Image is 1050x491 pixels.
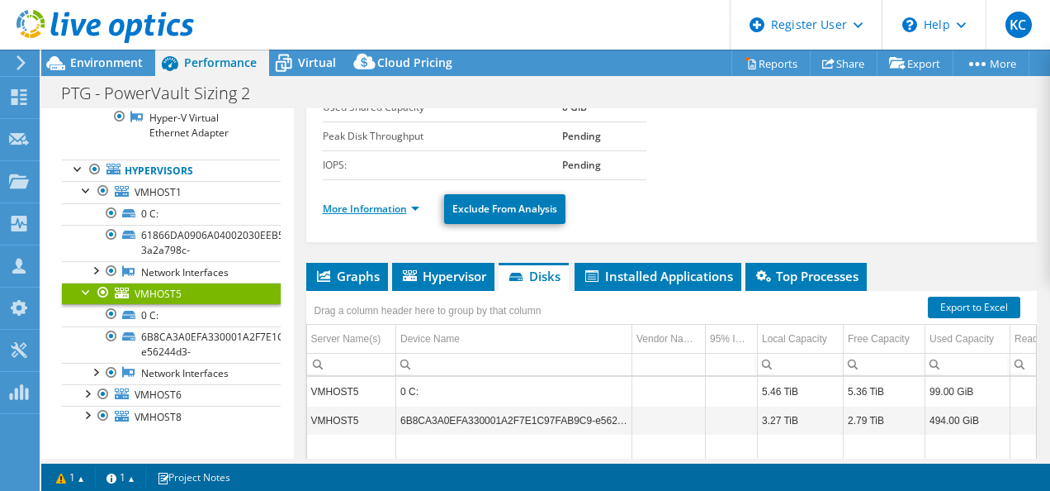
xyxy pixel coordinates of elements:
h1: PTG - PowerVault Sizing 2 [54,84,276,102]
td: Column 95% IOPS, Value [706,406,758,435]
a: Share [810,50,877,76]
div: Vendor Name* [636,329,701,349]
td: Column Used Capacity, Value 99.00 GiB [925,377,1010,406]
a: Project Notes [145,467,242,488]
a: Export to Excel [928,297,1020,318]
td: Column 95% IOPS, Value [706,377,758,406]
span: Performance [184,55,257,70]
td: Column Free Capacity, Filter cell [844,353,925,375]
a: 0 C: [62,203,281,225]
div: Device Name [400,329,460,349]
a: 1 [95,467,146,488]
span: Disks [507,268,560,284]
a: 6B8CA3A0EFA330001A2F7E1C97FAB9C9-e56244d3- [62,327,281,363]
span: Graphs [315,268,380,284]
td: 95% IOPS Column [706,325,758,354]
span: Top Processes [754,268,858,284]
span: VMHOST6 [135,388,182,402]
a: Network Interfaces [62,261,281,283]
div: Drag a column header here to group by that column [310,299,546,322]
a: VMHOST5 [62,283,281,304]
div: 95% IOPS [710,329,753,349]
span: Installed Applications [583,268,733,284]
td: Device Name Column [396,325,632,354]
a: More [953,50,1029,76]
a: More Information [323,202,419,216]
a: Reports [731,50,811,76]
a: Exclude From Analysis [444,194,565,224]
td: Column 95% IOPS, Filter cell [706,353,758,375]
td: Column Vendor Name*, Filter cell [632,353,706,375]
td: Column Device Name, Value 0 C: [396,377,632,406]
a: Hyper-V Virtual Ethernet Adapter [62,107,281,143]
svg: \n [902,17,917,32]
td: Column Vendor Name*, Value [632,406,706,435]
a: Hypervisors [62,160,281,181]
a: VMHOST1 [62,181,281,203]
td: Column Used Capacity, Value 494.00 GiB [925,406,1010,435]
span: Cloud Pricing [377,55,452,70]
div: Used Capacity [929,329,994,349]
td: Column Local Capacity, Filter cell [758,353,844,375]
b: 0 GiB [562,100,587,114]
a: Export [877,50,953,76]
td: Column Server Name(s), Value VMHOST5 [307,377,396,406]
td: Column Free Capacity, Value 5.36 TiB [844,377,925,406]
td: Column Device Name, Filter cell [396,353,632,375]
a: 61866DA0906A04002030EEB5132F4D1A-3a2a798c- [62,225,281,261]
td: Column Used Capacity, Filter cell [925,353,1010,375]
td: Column Server Name(s), Value VMHOST5 [307,406,396,435]
b: Pending [562,129,601,143]
span: VMHOST5 [135,287,182,301]
span: Hypervisor [400,268,486,284]
td: Column Vendor Name*, Value [632,377,706,406]
a: 1 [45,467,96,488]
span: VMHOST1 [135,185,182,199]
td: Column Local Capacity, Value 5.46 TiB [758,377,844,406]
td: Column Local Capacity, Value 3.27 TiB [758,406,844,435]
td: Free Capacity Column [844,325,925,354]
label: IOPS: [323,157,562,174]
label: Peak Disk Throughput [323,128,562,145]
td: Column Server Name(s), Filter cell [307,353,396,375]
a: Network Interfaces [62,363,281,384]
a: VMHOST6 [62,384,281,406]
span: KC [1005,12,1032,38]
td: Column Device Name, Value 6B8CA3A0EFA330001A2F7E1C97FAB9C9-e56244d3- [396,406,632,435]
span: VMHOST8 [135,410,182,424]
span: Environment [70,55,143,70]
a: 0 C: [62,304,281,326]
div: Server Name(s) [311,329,381,349]
div: Local Capacity [762,329,827,349]
td: Column Free Capacity, Value 2.79 TiB [844,406,925,435]
td: Vendor Name* Column [632,325,706,354]
div: Free Capacity [848,329,910,349]
td: Server Name(s) Column [307,325,396,354]
a: VMHOST8 [62,406,281,427]
b: Pending [562,158,601,172]
td: Local Capacity Column [758,325,844,354]
span: Virtual [298,55,336,70]
td: Used Capacity Column [925,325,1010,354]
